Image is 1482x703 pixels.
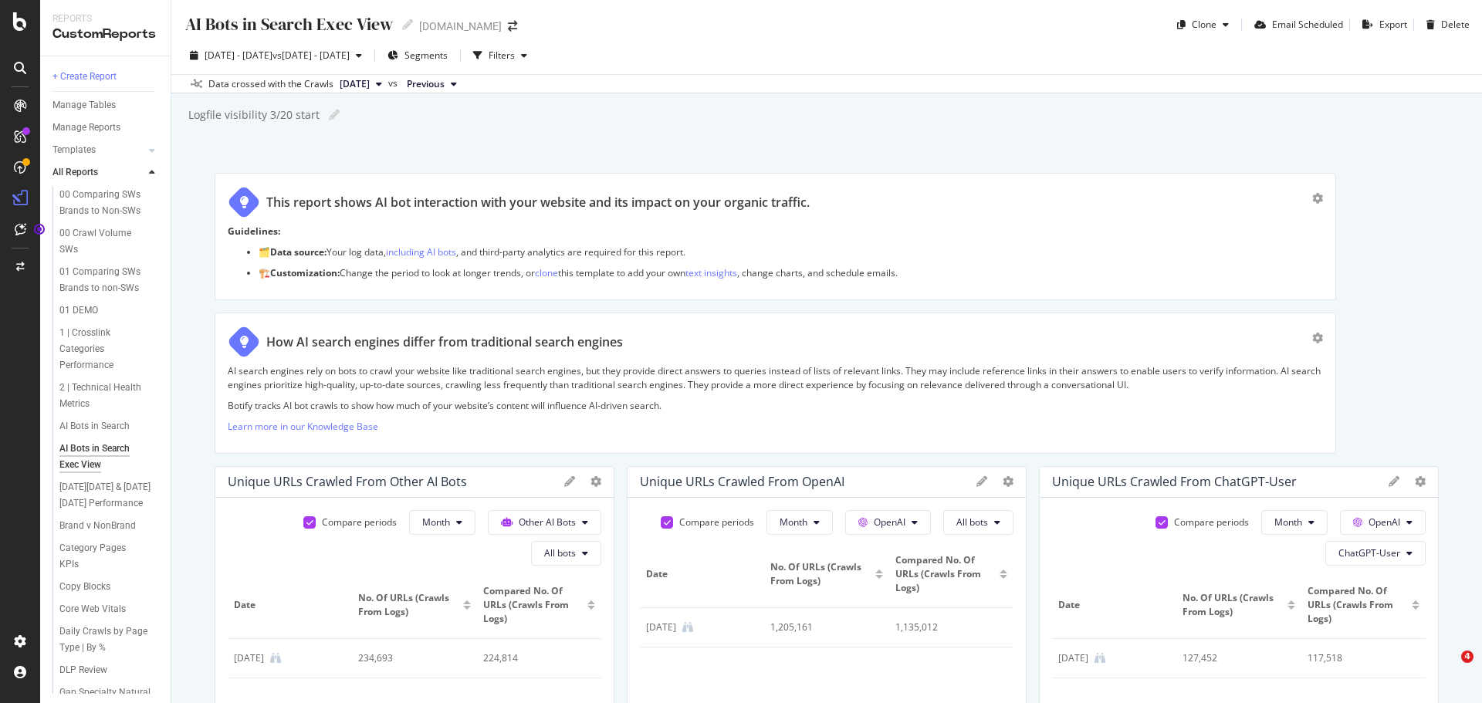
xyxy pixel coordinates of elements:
span: Segments [404,49,448,62]
span: No. of URLs (Crawls from Logs) [358,591,458,619]
div: Manage Tables [52,97,116,113]
div: Unique URLs Crawled from OpenAI [640,474,844,489]
a: AI Bots in Search [59,418,160,434]
a: clone [535,266,558,279]
div: Unique URLs Crawled from Other AI Bots [228,474,467,489]
div: 127,452 [1183,651,1284,665]
div: Copy Blocks [59,579,110,595]
div: 234,693 [358,651,459,665]
div: AI Bots in Search Exec View [184,12,393,36]
div: Export [1379,18,1407,31]
a: Manage Reports [52,120,160,136]
a: 01 DEMO [59,302,160,319]
p: AI search engines rely on bots to crawl your website like traditional search engines, but they pr... [228,364,1323,390]
div: 2 | Technical Health Metrics [59,380,148,412]
a: 2 | Technical Health Metrics [59,380,160,412]
span: Compared No. of URLs (Crawls from Logs) [483,584,584,626]
div: Clone [1192,18,1216,31]
div: This report shows AI bot interaction with your website and its impact on your organic traffic.Gui... [215,173,1336,300]
span: Date [234,598,342,612]
button: Export [1356,12,1407,37]
div: Tooltip anchor [32,222,46,236]
div: 01 DEMO [59,302,98,319]
div: How AI search engines differ from traditional search engines [266,333,623,351]
strong: Customization: [270,266,340,279]
p: Botify tracks AI bot crawls to show how much of your website’s content will influence AI-driven s... [228,399,1323,412]
strong: Data source: [270,245,327,259]
div: gear [1312,333,1323,343]
a: Core Web Vitals [59,601,160,617]
button: Month [1261,510,1328,535]
button: OpenAI [845,510,931,535]
div: CustomReports [52,25,158,43]
span: Date [646,567,754,581]
div: Core Web Vitals [59,601,126,617]
a: + Create Report [52,69,160,85]
div: 1 Aug. 2025 [1058,651,1088,665]
div: gear [1312,193,1323,204]
span: [DATE] - [DATE] [205,49,272,62]
span: All bots [956,515,988,529]
div: [DOMAIN_NAME] [419,19,502,34]
i: Edit report name [402,19,413,30]
span: 4 [1461,651,1474,663]
span: vs [388,76,401,90]
div: Email Scheduled [1272,18,1343,31]
button: Other AI Bots [488,510,601,535]
div: Manage Reports [52,120,120,136]
div: How AI search engines differ from traditional search enginesAI search engines rely on bots to cra... [215,313,1336,454]
div: 1,135,012 [895,620,996,634]
div: AI Bots in Search [59,418,130,434]
i: Edit report name [329,110,340,120]
button: All bots [943,510,1013,535]
div: 00 Comparing SWs Brands to Non-SWs [59,187,151,219]
button: Filters [467,43,533,68]
span: vs [DATE] - [DATE] [272,49,350,62]
button: ChatGPT-User [1325,541,1426,566]
div: Compare periods [1174,515,1249,529]
div: 117,518 [1308,651,1409,665]
div: 1,205,161 [770,620,871,634]
a: text insights [685,266,737,279]
div: Compare periods [322,515,397,529]
span: OpenAI [874,515,905,529]
div: Black Friday & Cyber Monday Performance [59,479,151,512]
div: Compare periods [679,515,754,529]
a: Daily Crawls by Page Type | By % [59,624,160,656]
a: Manage Tables [52,97,160,113]
a: Brand v NonBrand [59,518,160,534]
span: Month [1274,515,1302,529]
span: No. of URLs (Crawls from Logs) [770,560,871,588]
a: AI Bots in Search Exec View [59,441,160,473]
a: 01 Comparing SWs Brands to non-SWs [59,264,160,296]
a: including AI bots [386,245,456,259]
div: Daily Crawls by Page Type | By % [59,624,150,656]
a: [DATE][DATE] & [DATE][DATE] Performance [59,479,160,512]
button: Email Scheduled [1248,12,1343,37]
div: 224,814 [483,651,584,665]
span: Compared No. of URLs (Crawls from Logs) [1308,584,1408,626]
div: 00 Crawl Volume SWs [59,225,145,258]
div: 1 Aug. 2025 [646,620,676,634]
div: Category Pages KPIs [59,540,145,573]
div: Reports [52,12,158,25]
a: Copy Blocks [59,579,160,595]
div: Delete [1441,18,1470,31]
span: Previous [407,77,445,91]
a: All Reports [52,164,144,181]
span: Compared No. of URLs (Crawls from Logs) [895,553,996,595]
a: DLP Review [59,662,160,678]
a: Learn more in our Knowledge Base [228,420,378,433]
button: Delete [1420,12,1470,37]
div: Data crossed with the Crawls [208,77,333,91]
button: [DATE] [333,75,388,93]
div: 1 | Crosslink Categories Performance [59,325,151,373]
div: arrow-right-arrow-left [508,21,517,32]
span: ChatGPT-User [1338,546,1400,559]
p: 🗂️ Your log data, , and third-party analytics are required for this report. [259,245,1323,259]
a: 00 Comparing SWs Brands to Non-SWs [59,187,160,219]
button: [DATE] - [DATE]vs[DATE] - [DATE] [184,43,368,68]
button: Previous [401,75,463,93]
div: AI Bots in Search Exec View [59,441,148,473]
div: Unique URLs Crawled from ChatGPT-User [1052,474,1297,489]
